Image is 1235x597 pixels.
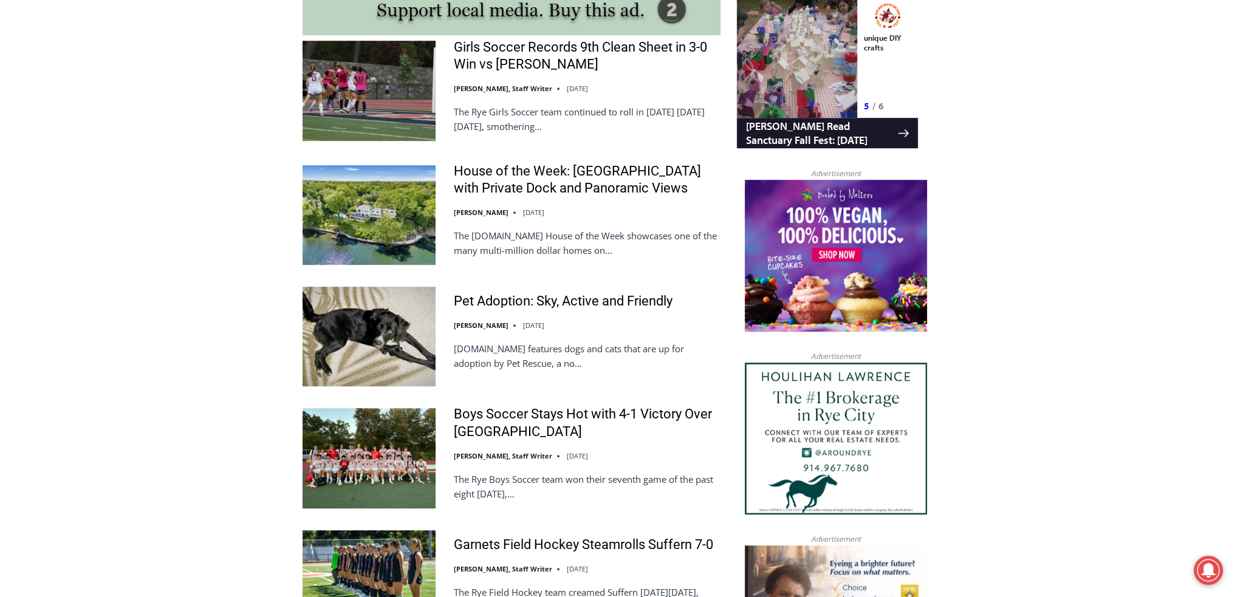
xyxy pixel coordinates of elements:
[128,103,133,115] div: 5
[454,84,552,93] a: [PERSON_NAME], Staff Writer
[745,363,927,514] img: Houlihan Lawrence The #1 Brokerage in Rye City
[454,406,720,440] a: Boys Soccer Stays Hot with 4-1 Victory Over [GEOGRAPHIC_DATA]
[1,121,182,151] a: [PERSON_NAME] Read Sanctuary Fall Fest: [DATE]
[454,341,720,370] p: [DOMAIN_NAME] features dogs and cats that are up for adoption by Pet Rescue, a no…
[292,118,589,151] a: Intern @ [DOMAIN_NAME]
[567,564,588,573] time: [DATE]
[454,163,720,197] a: House of the Week: [GEOGRAPHIC_DATA] with Private Dock and Panoramic Views
[745,180,927,332] img: Baked by Melissa
[454,321,508,330] a: [PERSON_NAME]
[303,408,436,508] img: Boys Soccer Stays Hot with 4-1 Victory Over Eastchester
[799,533,873,545] span: Advertisement
[303,287,436,386] img: Pet Adoption: Sky, Active and Friendly
[303,41,436,140] img: Girls Soccer Records 9th Clean Sheet in 3-0 Win vs Harrison
[454,293,672,310] a: Pet Adoption: Sky, Active and Friendly
[454,564,552,573] a: [PERSON_NAME], Staff Writer
[454,104,720,134] p: The Rye Girls Soccer team continued to roll in [DATE] [DATE][DATE], smothering…
[523,208,544,217] time: [DATE]
[454,536,713,554] a: Garnets Field Hockey Steamrolls Suffern 7-0
[454,472,720,501] p: The Rye Boys Soccer team won their seventh game of the past eight [DATE],…
[128,36,176,100] div: unique DIY crafts
[567,84,588,93] time: [DATE]
[799,350,873,362] span: Advertisement
[136,103,139,115] div: /
[454,208,508,217] a: [PERSON_NAME]
[142,103,148,115] div: 6
[567,451,588,460] time: [DATE]
[454,451,552,460] a: [PERSON_NAME], Staff Writer
[523,321,544,330] time: [DATE]
[307,1,574,118] div: "[PERSON_NAME] and I covered the [DATE] Parade, which was a really eye opening experience as I ha...
[10,122,162,150] h4: [PERSON_NAME] Read Sanctuary Fall Fest: [DATE]
[303,165,436,265] img: House of the Week: Historic Rye Waterfront Estate with Private Dock and Panoramic Views
[454,228,720,258] p: The [DOMAIN_NAME] House of the Week showcases one of the many multi-million dollar homes on…
[454,39,720,73] a: Girls Soccer Records 9th Clean Sheet in 3-0 Win vs [PERSON_NAME]
[799,168,873,179] span: Advertisement
[318,121,563,148] span: Intern @ [DOMAIN_NAME]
